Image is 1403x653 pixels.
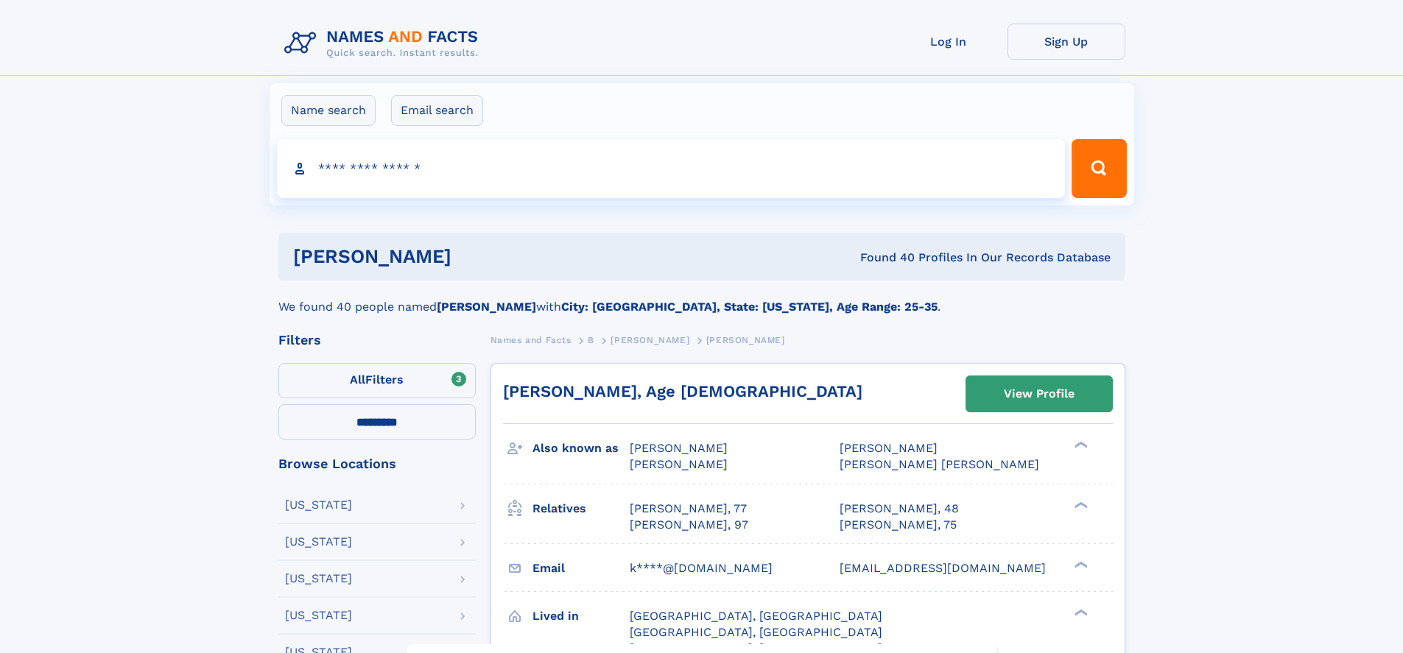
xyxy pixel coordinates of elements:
[285,610,352,621] div: [US_STATE]
[278,24,490,63] img: Logo Names and Facts
[890,24,1008,60] a: Log In
[278,363,476,398] label: Filters
[285,499,352,511] div: [US_STATE]
[611,335,689,345] span: [PERSON_NAME]
[630,501,747,517] a: [PERSON_NAME], 77
[293,247,656,266] h1: [PERSON_NAME]
[966,376,1112,412] a: View Profile
[561,300,938,314] b: City: [GEOGRAPHIC_DATA], State: [US_STATE], Age Range: 25-35
[840,517,957,533] a: [PERSON_NAME], 75
[706,335,785,345] span: [PERSON_NAME]
[840,561,1046,575] span: [EMAIL_ADDRESS][DOMAIN_NAME]
[532,556,630,581] h3: Email
[588,335,594,345] span: B
[532,436,630,461] h3: Also known as
[840,501,959,517] a: [PERSON_NAME], 48
[588,331,594,349] a: B
[840,441,938,455] span: [PERSON_NAME]
[532,496,630,521] h3: Relatives
[350,373,365,386] span: All
[278,457,476,470] div: Browse Locations
[1008,24,1125,60] a: Sign Up
[611,331,689,349] a: [PERSON_NAME]
[437,300,536,314] b: [PERSON_NAME]
[490,331,572,349] a: Names and Facts
[1071,607,1089,617] div: ❯
[503,382,862,400] a: [PERSON_NAME], Age [DEMOGRAPHIC_DATA]
[630,625,882,639] span: [GEOGRAPHIC_DATA], [GEOGRAPHIC_DATA]
[1071,500,1089,509] div: ❯
[277,139,1066,198] input: search input
[1004,377,1075,411] div: View Profile
[281,95,376,126] label: Name search
[1071,560,1089,569] div: ❯
[1071,440,1089,450] div: ❯
[840,457,1039,471] span: [PERSON_NAME] [PERSON_NAME]
[285,536,352,548] div: [US_STATE]
[630,441,728,455] span: [PERSON_NAME]
[630,457,728,471] span: [PERSON_NAME]
[285,573,352,585] div: [US_STATE]
[655,250,1111,266] div: Found 40 Profiles In Our Records Database
[1072,139,1126,198] button: Search Button
[278,333,476,347] div: Filters
[630,609,882,623] span: [GEOGRAPHIC_DATA], [GEOGRAPHIC_DATA]
[391,95,483,126] label: Email search
[532,604,630,629] h3: Lived in
[278,280,1125,316] div: We found 40 people named with .
[630,517,748,533] a: [PERSON_NAME], 97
